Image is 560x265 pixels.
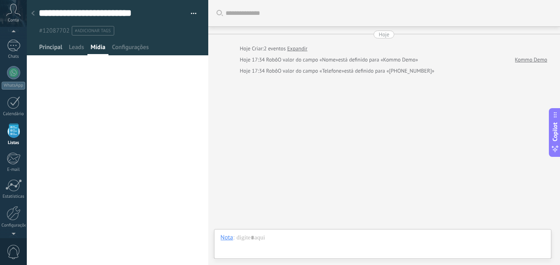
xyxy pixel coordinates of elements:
[2,140,26,146] div: Listas
[91,43,106,55] span: Mídia
[39,27,70,35] span: #12087702
[338,56,418,64] span: está definido para «Kommo Demo»
[515,56,547,64] a: Kommo Demo
[240,56,266,64] div: Hoje 17:34
[240,45,308,53] div: Criar:
[266,67,278,74] span: Robô
[2,167,26,173] div: E-mail
[240,45,252,53] div: Hoje
[2,111,26,117] div: Calendário
[264,45,285,53] span: 2 eventos
[278,56,338,64] span: O valor do campo «Nome»
[379,31,389,38] div: Hoje
[551,123,559,142] span: Copilot
[233,234,234,242] span: :
[2,223,26,228] div: Configurações
[2,82,25,90] div: WhatsApp
[2,54,26,59] div: Chats
[8,18,19,23] span: Conta
[287,45,307,53] a: Expandir
[266,56,278,63] span: Robô
[69,43,84,55] span: Leads
[240,67,266,75] div: Hoje 17:34
[112,43,148,55] span: Configurações
[278,67,344,75] span: O valor do campo «Telefone»
[75,28,111,34] span: #adicionar tags
[344,67,434,75] span: está definido para «[PHONE_NUMBER]»
[39,43,62,55] span: Principal
[2,194,26,199] div: Estatísticas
